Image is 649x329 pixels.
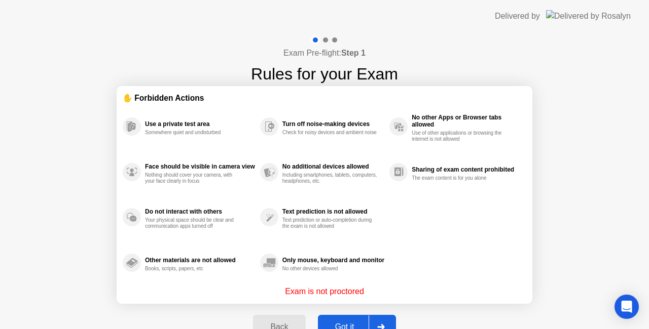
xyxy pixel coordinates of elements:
[282,217,378,229] div: Text prediction or auto-completion during the exam is not allowed
[145,208,255,215] div: Do not interact with others
[123,92,526,104] div: ✋ Forbidden Actions
[145,120,255,128] div: Use a private test area
[283,47,366,59] h4: Exam Pre-flight:
[282,130,378,136] div: Check for noisy devices and ambient noise
[145,130,241,136] div: Somewhere quiet and undisturbed
[251,62,398,86] h1: Rules for your Exam
[282,172,378,184] div: Including smartphones, tablets, computers, headphones, etc.
[412,175,508,181] div: The exam content is for you alone
[285,285,364,298] p: Exam is not proctored
[546,10,631,22] img: Delivered by Rosalyn
[282,257,384,264] div: Only mouse, keyboard and monitor
[145,172,241,184] div: Nothing should cover your camera, with your face clearly in focus
[412,114,521,128] div: No other Apps or Browser tabs allowed
[282,266,378,272] div: No other devices allowed
[412,130,508,142] div: Use of other applications or browsing the internet is not allowed
[282,120,384,128] div: Turn off noise-making devices
[412,166,521,173] div: Sharing of exam content prohibited
[341,49,366,57] b: Step 1
[145,266,241,272] div: Books, scripts, papers, etc
[495,10,540,22] div: Delivered by
[145,163,255,170] div: Face should be visible in camera view
[282,208,384,215] div: Text prediction is not allowed
[145,217,241,229] div: Your physical space should be clear and communication apps turned off
[282,163,384,170] div: No additional devices allowed
[145,257,255,264] div: Other materials are not allowed
[615,295,639,319] div: Open Intercom Messenger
